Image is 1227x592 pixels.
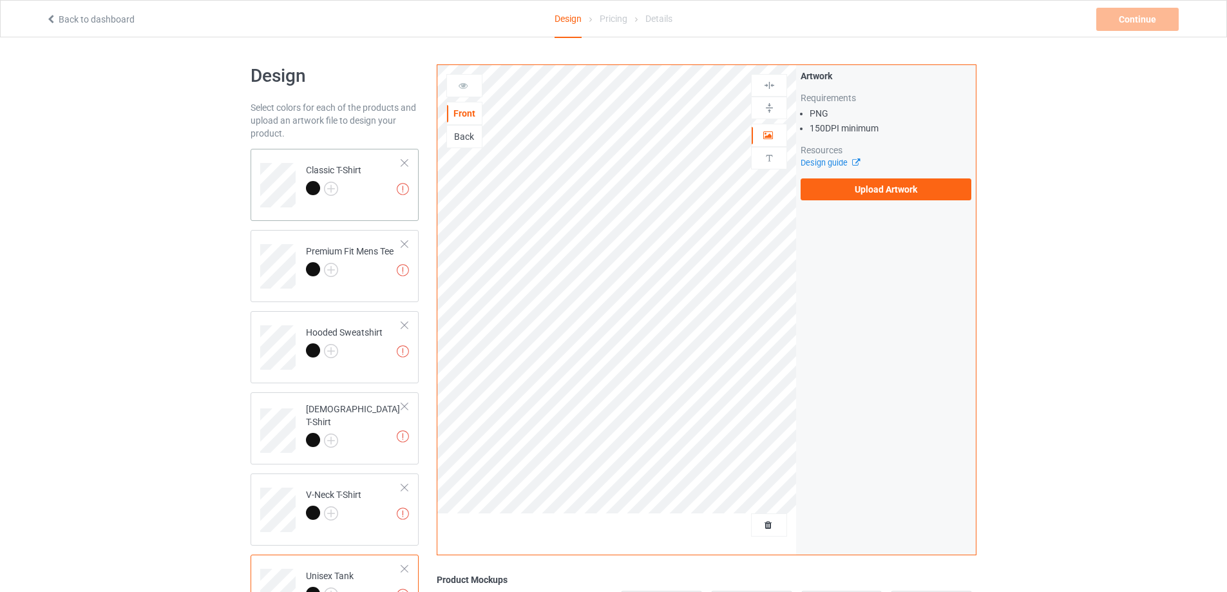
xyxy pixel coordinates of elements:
[306,326,383,357] div: Hooded Sweatshirt
[763,79,775,91] img: svg%3E%0A
[810,107,971,120] li: PNG
[555,1,582,38] div: Design
[306,403,402,446] div: [DEMOGRAPHIC_DATA] T-Shirt
[397,183,409,195] img: exclamation icon
[397,345,409,358] img: exclamation icon
[251,149,419,221] div: Classic T-Shirt
[763,102,775,114] img: svg%3E%0A
[397,430,409,443] img: exclamation icon
[447,130,482,143] div: Back
[801,158,859,167] a: Design guide
[306,164,361,195] div: Classic T-Shirt
[801,144,971,157] div: Resources
[801,178,971,200] label: Upload Artwork
[600,1,627,37] div: Pricing
[324,506,338,520] img: svg+xml;base64,PD94bWwgdmVyc2lvbj0iMS4wIiBlbmNvZGluZz0iVVRGLTgiPz4KPHN2ZyB3aWR0aD0iMjJweCIgaGVpZ2...
[324,182,338,196] img: svg+xml;base64,PD94bWwgdmVyc2lvbj0iMS4wIiBlbmNvZGluZz0iVVRGLTgiPz4KPHN2ZyB3aWR0aD0iMjJweCIgaGVpZ2...
[397,508,409,520] img: exclamation icon
[437,573,976,586] div: Product Mockups
[397,264,409,276] img: exclamation icon
[251,101,419,140] div: Select colors for each of the products and upload an artwork file to design your product.
[645,1,672,37] div: Details
[251,311,419,383] div: Hooded Sweatshirt
[251,392,419,464] div: [DEMOGRAPHIC_DATA] T-Shirt
[763,152,775,164] img: svg%3E%0A
[801,91,971,104] div: Requirements
[801,70,971,82] div: Artwork
[324,434,338,448] img: svg+xml;base64,PD94bWwgdmVyc2lvbj0iMS4wIiBlbmNvZGluZz0iVVRGLTgiPz4KPHN2ZyB3aWR0aD0iMjJweCIgaGVpZ2...
[306,245,394,276] div: Premium Fit Mens Tee
[447,107,482,120] div: Front
[306,488,361,519] div: V-Neck T-Shirt
[46,14,135,24] a: Back to dashboard
[324,344,338,358] img: svg+xml;base64,PD94bWwgdmVyc2lvbj0iMS4wIiBlbmNvZGluZz0iVVRGLTgiPz4KPHN2ZyB3aWR0aD0iMjJweCIgaGVpZ2...
[324,263,338,277] img: svg+xml;base64,PD94bWwgdmVyc2lvbj0iMS4wIiBlbmNvZGluZz0iVVRGLTgiPz4KPHN2ZyB3aWR0aD0iMjJweCIgaGVpZ2...
[251,64,419,88] h1: Design
[810,122,971,135] li: 150 DPI minimum
[251,473,419,546] div: V-Neck T-Shirt
[251,230,419,302] div: Premium Fit Mens Tee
